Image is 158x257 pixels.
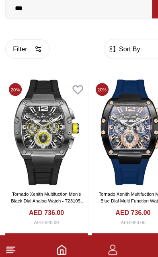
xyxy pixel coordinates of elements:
[95,65,125,73] button: Sort By:
[5,60,44,77] button: Filter
[103,65,125,73] span: Sort By:
[106,217,127,223] div: AED 920.00
[5,95,77,188] img: Tornado Xenith Multifuction Men's Black Dial Analog Watch - T23105-XSBB
[130,3,153,24] button: My Bag
[30,217,52,223] div: AED 920.00
[84,98,95,109] span: 20 %
[131,15,152,21] span: My Bag
[8,98,19,109] span: 20 %
[81,230,153,247] button: Add to cart
[5,230,77,247] button: Add to cart
[26,208,56,216] h4: AED 736.00
[86,193,149,210] a: Tornado Xenith Multifuction Men's Blue Dial Multi Function Watch - T23105-BSNNK
[5,3,75,21] img: ...
[49,239,59,249] a: Home
[110,3,130,24] a: 0Wishlist
[110,16,130,22] span: Wishlist
[122,3,128,10] span: 0
[81,95,153,188] img: Tornado Xenith Multifuction Men's Blue Dial Multi Function Watch - T23105-BSNNK
[101,208,132,216] h4: AED 736.00
[10,193,74,210] a: Tornado Xenith Multifuction Men's Black Dial Analog Watch - T23105-XSBB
